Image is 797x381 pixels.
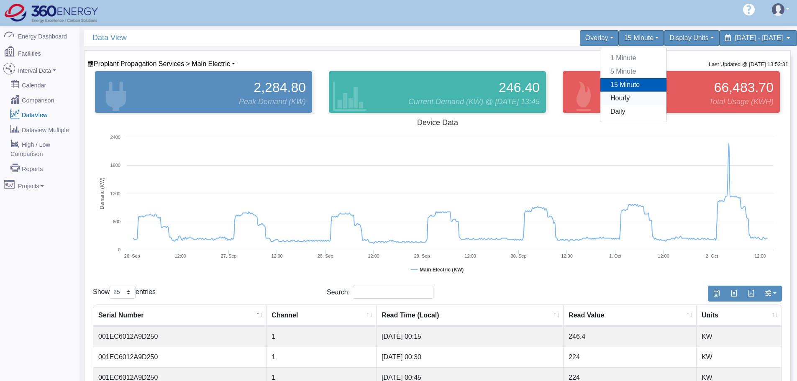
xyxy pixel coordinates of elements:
[564,347,697,367] td: 224
[754,253,766,258] text: 12:00
[420,267,464,273] tspan: Main Electric (KW)
[561,253,573,258] text: 12:00
[94,60,230,67] span: Device List
[92,30,442,46] span: Data View
[564,326,697,347] td: 246.4
[254,77,306,97] span: 2,284.80
[580,30,619,46] div: Overlay
[93,286,156,299] label: Show entries
[239,96,306,107] span: Peak Demand (KW)
[664,30,719,46] div: Display Units
[499,77,540,97] span: 246.40
[735,34,783,41] span: [DATE] - [DATE]
[110,163,120,168] text: 1800
[110,135,120,140] text: 2400
[267,326,377,347] td: 1
[267,305,377,326] th: Channel : activate to sort column ascending
[174,253,186,258] text: 12:00
[353,286,433,299] input: Search:
[221,253,237,258] tspan: 27. Sep
[759,286,782,302] button: Show/Hide Columns
[709,96,774,107] span: Total Usage (KWH)
[377,305,564,326] th: Read Time (Local) : activate to sort column ascending
[511,253,527,258] tspan: 30. Sep
[609,253,621,258] tspan: 1. Oct
[110,191,120,196] text: 1200
[600,105,666,118] a: Daily
[93,347,267,367] td: 001EC6012A9D250
[708,286,725,302] button: Copy to clipboard
[600,78,666,92] a: 15 Minute
[93,326,267,347] td: 001EC6012A9D250
[377,347,564,367] td: [DATE] 00:30
[706,253,718,258] tspan: 2. Oct
[124,253,140,258] tspan: 26. Sep
[772,3,784,16] img: user-3.svg
[600,92,666,105] a: Hourly
[697,326,782,347] td: KW
[93,305,267,326] th: Serial Number : activate to sort column descending
[725,286,743,302] button: Export to Excel
[714,77,774,97] span: 66,483.70
[118,247,120,252] text: 0
[658,253,669,258] text: 12:00
[464,253,476,258] text: 12:00
[697,347,782,367] td: KW
[619,30,664,46] div: 15 Minute
[600,48,667,122] div: 15 Minute
[318,253,333,258] tspan: 28. Sep
[408,96,540,107] span: Current Demand (KW) @ [DATE] 13:45
[87,60,235,67] a: Proplant Propagation Services > Main Electric
[327,286,433,299] label: Search:
[110,286,136,299] select: Showentries
[742,286,760,302] button: Generate PDF
[113,219,120,224] text: 600
[377,326,564,347] td: [DATE] 00:15
[271,253,283,258] text: 12:00
[414,253,430,258] tspan: 29. Sep
[368,253,379,258] text: 12:00
[709,61,788,67] small: Last Updated @ [DATE] 13:52:31
[564,305,697,326] th: Read Value : activate to sort column ascending
[99,177,105,209] tspan: Demand (KW)
[267,347,377,367] td: 1
[417,118,459,127] tspan: Device Data
[697,305,782,326] th: Units : activate to sort column ascending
